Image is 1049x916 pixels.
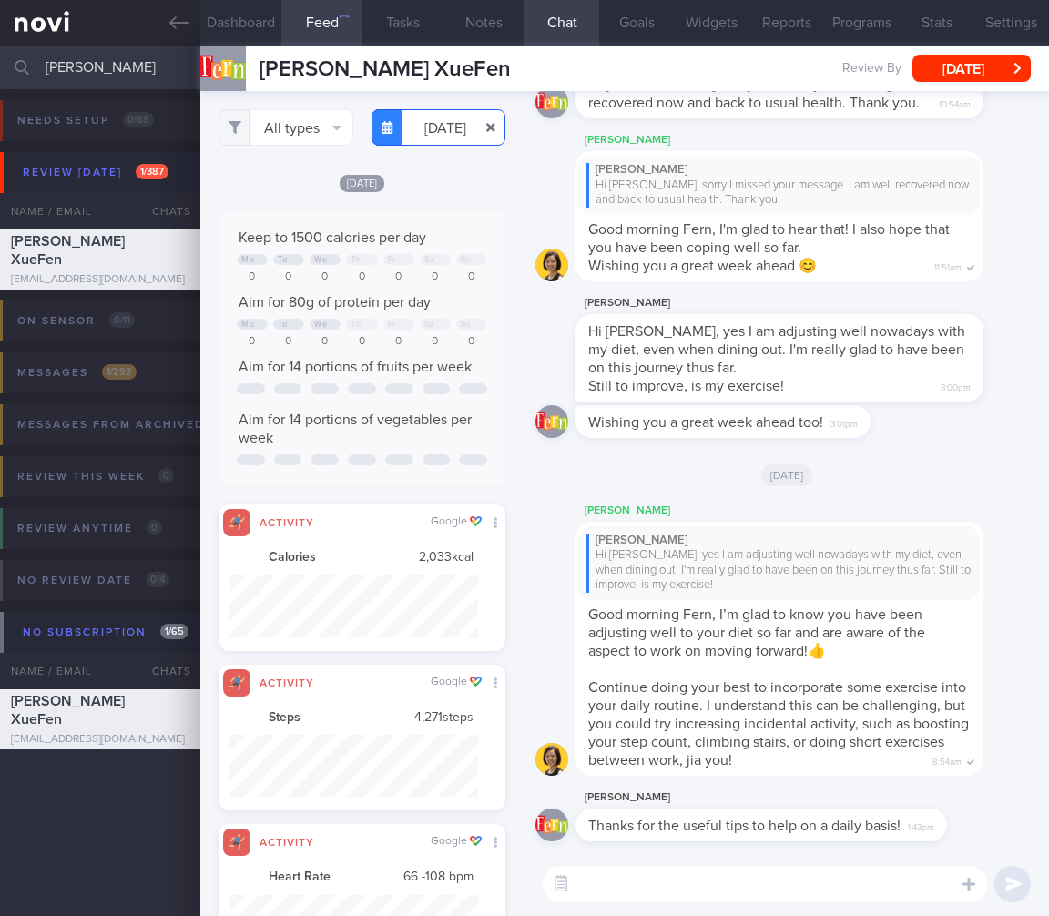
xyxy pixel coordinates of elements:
[383,335,414,349] div: 0
[147,520,162,535] span: 0
[239,230,426,245] span: Keep to 1500 calories per day
[575,787,1002,809] div: [PERSON_NAME]
[13,516,167,541] div: Review anytime
[419,550,474,566] span: 2,033 kcal
[219,109,353,146] button: All types
[310,335,341,349] div: 0
[346,335,377,349] div: 0
[908,817,934,834] span: 1:43pm
[269,870,331,886] strong: Heart Rate
[431,835,482,849] div: Google
[388,255,396,265] div: Fr
[136,164,168,179] span: 1 / 387
[420,270,451,284] div: 0
[239,360,472,374] span: Aim for 14 portions of fruits per week
[456,335,487,349] div: 0
[431,676,482,689] div: Google
[237,270,268,284] div: 0
[127,653,200,689] div: Chats
[575,500,1038,522] div: [PERSON_NAME]
[11,694,125,727] span: [PERSON_NAME] XueFen
[250,833,323,849] div: Activity
[456,270,487,284] div: 0
[310,270,341,284] div: 0
[351,320,361,330] div: Th
[586,163,973,178] div: [PERSON_NAME]
[842,61,901,77] span: Review By
[939,94,971,111] span: 10:54am
[588,259,817,273] span: Wishing you a great week ahead 😊
[588,680,969,768] span: Continue doing your best to incorporate some exercise into your daily routine. I understand this ...
[13,568,174,593] div: No review date
[761,464,813,486] span: [DATE]
[13,108,158,133] div: Needs setup
[314,320,327,330] div: We
[239,412,472,445] span: Aim for 14 portions of vegetables per week
[932,751,962,768] span: 8:54am
[11,273,189,287] div: [EMAIL_ADDRESS][DOMAIN_NAME]
[340,175,385,192] span: [DATE]
[13,412,249,437] div: Messages from Archived
[160,624,188,639] span: 1 / 65
[424,255,434,265] div: Sa
[588,607,925,658] span: Good morning Fern, I’m glad to know you have been adjusting well to your diet so far and are awar...
[13,309,139,333] div: On sensor
[241,255,254,265] div: Mo
[941,377,971,394] span: 3:00pm
[273,270,304,284] div: 0
[158,468,174,483] span: 0
[586,548,973,593] div: Hi [PERSON_NAME], yes I am adjusting well nowadays with my diet, even when dining out. I'm really...
[146,572,169,587] span: 0 / 4
[260,58,511,80] span: [PERSON_NAME] XueFen
[314,255,327,265] div: We
[431,515,482,529] div: Google
[588,415,823,430] span: Wishing you a great week ahead too!
[237,335,268,349] div: 0
[127,193,200,229] div: Chats
[934,257,962,274] span: 11:51am
[109,312,135,328] span: 0 / 11
[273,335,304,349] div: 0
[18,160,173,185] div: Review [DATE]
[123,112,154,127] span: 0 / 88
[586,534,973,548] div: [PERSON_NAME]
[588,819,901,833] span: Thanks for the useful tips to help on a daily basis!
[278,255,287,265] div: Tu
[461,255,471,265] div: Su
[383,270,414,284] div: 0
[11,733,189,747] div: [EMAIL_ADDRESS][DOMAIN_NAME]
[102,364,137,380] span: 1 / 292
[830,413,858,431] span: 3:01pm
[575,129,1038,151] div: [PERSON_NAME]
[575,292,1038,314] div: [PERSON_NAME]
[588,324,965,375] span: Hi [PERSON_NAME], yes I am adjusting well nowadays with my diet, even when dining out. I'm really...
[424,320,434,330] div: Sa
[13,361,141,385] div: Messages
[351,255,361,265] div: Th
[461,320,471,330] div: Su
[388,320,396,330] div: Fr
[269,710,300,727] strong: Steps
[586,178,973,209] div: Hi [PERSON_NAME], sorry I missed your message. I am well recovered now and back to usual health. ...
[403,870,474,886] span: 66 - 108 bpm
[11,234,125,267] span: [PERSON_NAME] XueFen
[13,464,178,489] div: Review this week
[250,674,323,689] div: Activity
[912,55,1031,82] button: [DATE]
[250,514,323,529] div: Activity
[239,295,431,310] span: Aim for 80g of protein per day
[18,620,193,645] div: No subscription
[241,320,254,330] div: Mo
[588,222,950,255] span: Good morning Fern, I'm glad to hear that! I also hope that you have been coping well so far.
[346,270,377,284] div: 0
[420,335,451,349] div: 0
[278,320,287,330] div: Tu
[269,550,316,566] strong: Calories
[414,710,474,727] span: 4,271 steps
[588,379,784,393] span: Still to improve, is my exercise!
